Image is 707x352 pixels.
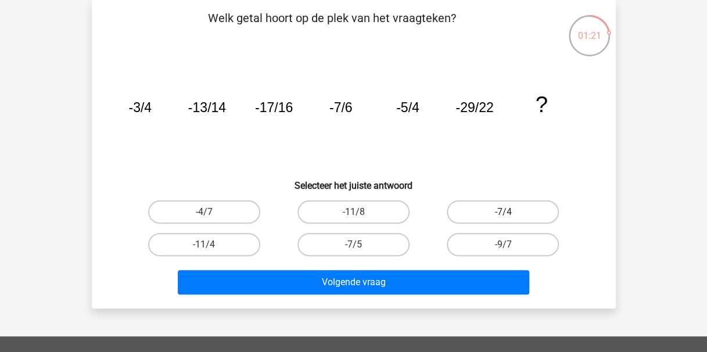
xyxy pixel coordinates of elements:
tspan: ? [535,92,547,117]
h6: Selecteer het juiste antwoord [110,171,597,191]
tspan: -3/4 [128,100,152,115]
tspan: -17/16 [254,100,292,115]
label: -11/4 [148,233,260,256]
p: Welk getal hoort op de plek van het vraagteken? [110,9,554,44]
tspan: -7/6 [329,100,352,115]
label: -11/8 [297,200,410,224]
tspan: -13/14 [188,100,225,115]
label: -4/7 [148,200,260,224]
tspan: -5/4 [396,100,419,115]
button: Volgende vraag [178,270,529,294]
tspan: -29/22 [455,100,493,115]
label: -7/5 [297,233,410,256]
label: -7/4 [447,200,559,224]
label: -9/7 [447,233,559,256]
div: 01:21 [568,14,611,43]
